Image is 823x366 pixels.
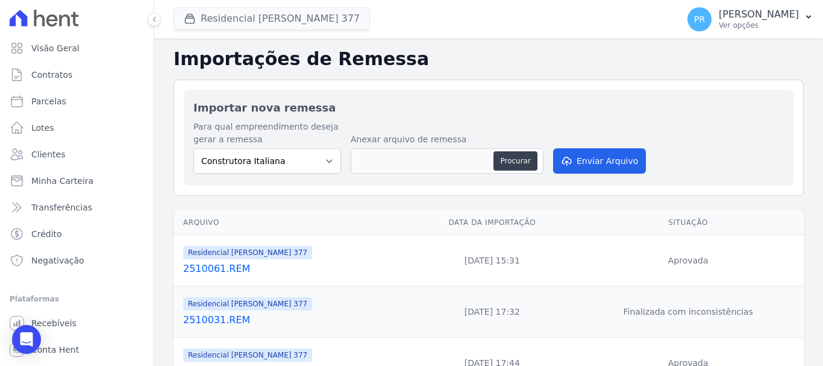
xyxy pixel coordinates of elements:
span: Recebíveis [31,317,77,329]
span: Crédito [31,228,62,240]
button: PR [PERSON_NAME] Ver opções [678,2,823,36]
span: Residencial [PERSON_NAME] 377 [183,246,312,259]
div: Plataformas [10,292,144,306]
span: Contratos [31,69,72,81]
label: Anexar arquivo de remessa [351,133,543,146]
span: Conta Hent [31,344,79,356]
th: Data da Importação [411,210,572,235]
a: Clientes [5,142,149,166]
a: Transferências [5,195,149,219]
a: Parcelas [5,89,149,113]
label: Para qual empreendimento deseja gerar a remessa [193,121,341,146]
span: PR [694,15,705,24]
p: Ver opções [719,21,799,30]
p: [PERSON_NAME] [719,8,799,21]
span: Parcelas [31,95,66,107]
h2: Importar nova remessa [193,99,784,116]
span: Minha Carteira [31,175,93,187]
h2: Importações de Remessa [174,48,804,70]
a: Lotes [5,116,149,140]
td: Finalizada com inconsistências [572,286,804,338]
span: Residencial [PERSON_NAME] 377 [183,349,312,362]
button: Procurar [493,151,537,171]
span: Transferências [31,201,92,213]
a: Contratos [5,63,149,87]
th: Arquivo [174,210,411,235]
a: Recebíveis [5,311,149,335]
td: [DATE] 17:32 [411,286,572,338]
a: Visão Geral [5,36,149,60]
a: 2510031.REM [183,313,407,327]
div: Open Intercom Messenger [12,325,41,354]
span: Residencial [PERSON_NAME] 377 [183,297,312,311]
span: Lotes [31,122,54,134]
button: Residencial [PERSON_NAME] 377 [174,7,370,30]
span: Clientes [31,148,65,160]
td: [DATE] 15:31 [411,235,572,286]
td: Aprovada [572,235,804,286]
button: Enviar Arquivo [553,148,646,174]
a: Minha Carteira [5,169,149,193]
th: Situação [572,210,804,235]
span: Visão Geral [31,42,80,54]
a: 2510061.REM [183,262,407,276]
a: Negativação [5,248,149,273]
a: Crédito [5,222,149,246]
a: Conta Hent [5,338,149,362]
span: Negativação [31,254,84,267]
